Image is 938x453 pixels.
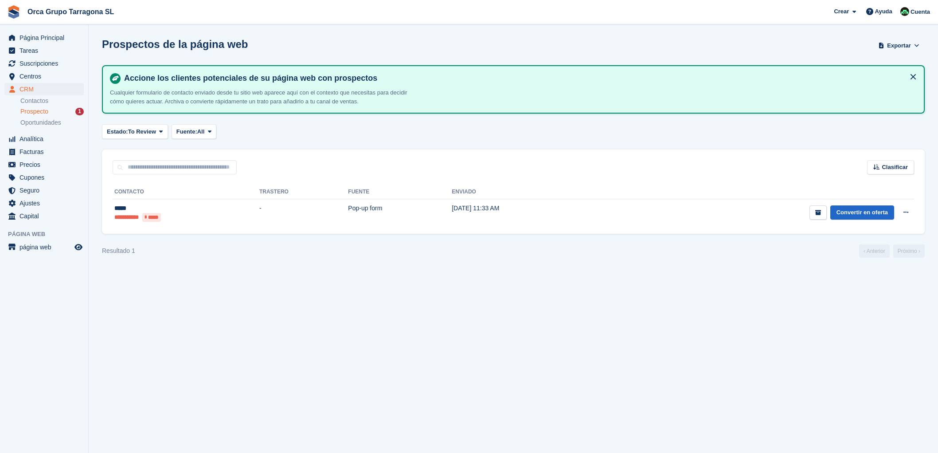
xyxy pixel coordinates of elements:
[4,57,84,70] a: menu
[20,107,84,116] a: Prospecto 1
[176,127,197,136] span: Fuente:
[20,184,73,197] span: Seguro
[4,171,84,184] a: menu
[4,70,84,83] a: menu
[128,127,156,136] span: To Review
[172,124,216,139] button: Fuente: All
[20,57,73,70] span: Suscripciones
[121,73,917,83] h4: Accione los clientes potenciales de su página web con prospectos
[110,88,420,106] p: Cualquier formulario de contacto enviado desde tu sitio web aparece aquí con el contexto que nece...
[348,199,452,227] td: Pop-up form
[834,7,849,16] span: Crear
[102,38,248,50] h1: Prospectos de la página web
[24,4,117,19] a: Orca Grupo Tarragona SL
[20,133,73,145] span: Analítica
[4,158,84,171] a: menu
[20,171,73,184] span: Cupones
[20,146,73,158] span: Facturas
[20,210,73,222] span: Capital
[4,184,84,197] a: menu
[4,146,84,158] a: menu
[348,185,452,199] th: Fuente
[20,83,73,95] span: CRM
[20,44,73,57] span: Tareas
[197,127,205,136] span: All
[452,199,596,227] td: [DATE] 11:33 AM
[900,7,909,16] img: Tania
[859,244,890,258] a: Anterior
[107,127,128,136] span: Estado:
[875,7,892,16] span: Ayuda
[20,97,84,105] a: Contactos
[20,197,73,209] span: Ajustes
[4,83,84,95] a: menu
[75,108,84,115] div: 1
[20,158,73,171] span: Precios
[830,205,894,220] a: Convertir en oferta
[911,8,930,16] span: Cuenta
[4,133,84,145] a: menu
[102,124,168,139] button: Estado: To Review
[20,32,73,44] span: Página Principal
[877,38,921,53] button: Exportar
[259,185,348,199] th: Trastero
[20,70,73,83] span: Centros
[8,230,88,239] span: Página web
[259,199,348,227] td: -
[4,197,84,209] a: menu
[20,241,73,253] span: página web
[857,244,926,258] nav: Page
[452,185,596,199] th: Enviado
[4,32,84,44] a: menu
[73,242,84,252] a: Vista previa de la tienda
[7,5,20,19] img: stora-icon-8386f47178a22dfd0bd8f6a31ec36ba5ce8667c1dd55bd0f319d3a0aa187defe.svg
[20,118,84,127] a: Oportunidades
[4,44,84,57] a: menu
[4,241,84,253] a: menú
[4,210,84,222] a: menu
[20,107,48,116] span: Prospecto
[882,163,908,172] span: Clasificar
[887,41,911,50] span: Exportar
[113,185,259,199] th: Contacto
[20,118,61,127] span: Oportunidades
[102,246,135,256] div: Resultado 1
[893,244,925,258] a: Próximo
